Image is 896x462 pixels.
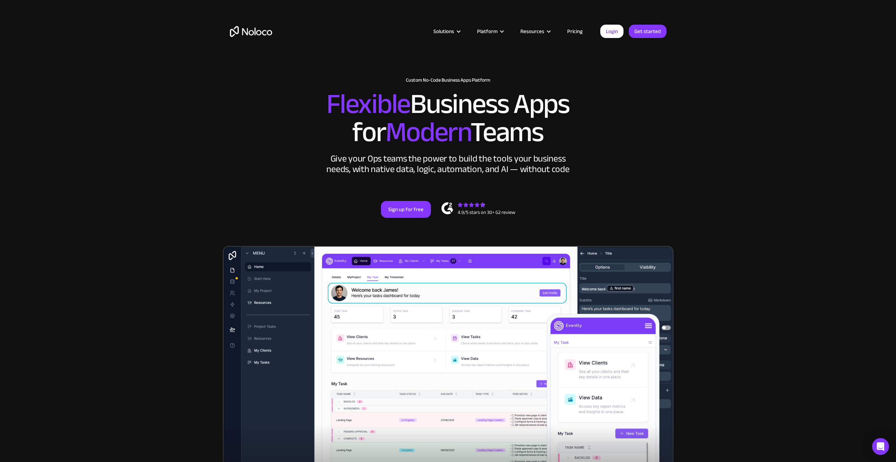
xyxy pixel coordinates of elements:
[520,27,544,36] div: Resources
[230,26,272,37] a: home
[872,438,889,455] div: Open Intercom Messenger
[325,153,571,175] div: Give your Ops teams the power to build the tools your business needs, with native data, logic, au...
[230,77,666,83] h1: Custom No-Code Business Apps Platform
[512,27,558,36] div: Resources
[230,90,666,146] h2: Business Apps for Teams
[468,27,512,36] div: Platform
[477,27,497,36] div: Platform
[381,201,431,218] a: Sign up for free
[425,27,468,36] div: Solutions
[600,25,624,38] a: Login
[386,106,470,158] span: Modern
[629,25,666,38] a: Get started
[433,27,454,36] div: Solutions
[326,78,410,130] span: Flexible
[558,27,591,36] a: Pricing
